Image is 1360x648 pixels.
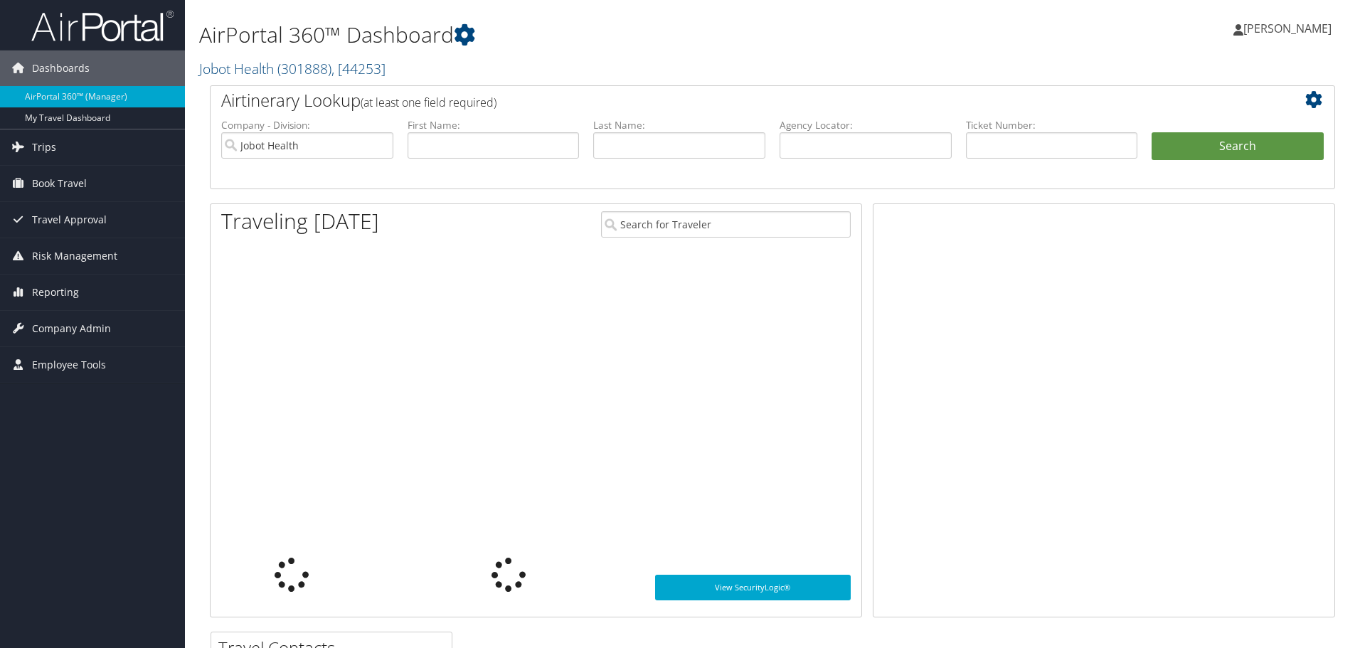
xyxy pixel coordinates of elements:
[31,9,174,43] img: airportal-logo.png
[221,118,393,132] label: Company - Division:
[32,347,106,383] span: Employee Tools
[361,95,496,110] span: (at least one field required)
[32,238,117,274] span: Risk Management
[221,88,1230,112] h2: Airtinerary Lookup
[199,59,386,78] a: Jobot Health
[1233,7,1346,50] a: [PERSON_NAME]
[32,275,79,310] span: Reporting
[331,59,386,78] span: , [ 44253 ]
[199,20,964,50] h1: AirPortal 360™ Dashboard
[593,118,765,132] label: Last Name:
[1243,21,1332,36] span: [PERSON_NAME]
[32,311,111,346] span: Company Admin
[32,51,90,86] span: Dashboards
[780,118,952,132] label: Agency Locator:
[277,59,331,78] span: ( 301888 )
[601,211,851,238] input: Search for Traveler
[32,202,107,238] span: Travel Approval
[221,206,379,236] h1: Traveling [DATE]
[32,129,56,165] span: Trips
[32,166,87,201] span: Book Travel
[1152,132,1324,161] button: Search
[408,118,580,132] label: First Name:
[966,118,1138,132] label: Ticket Number:
[655,575,851,600] a: View SecurityLogic®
